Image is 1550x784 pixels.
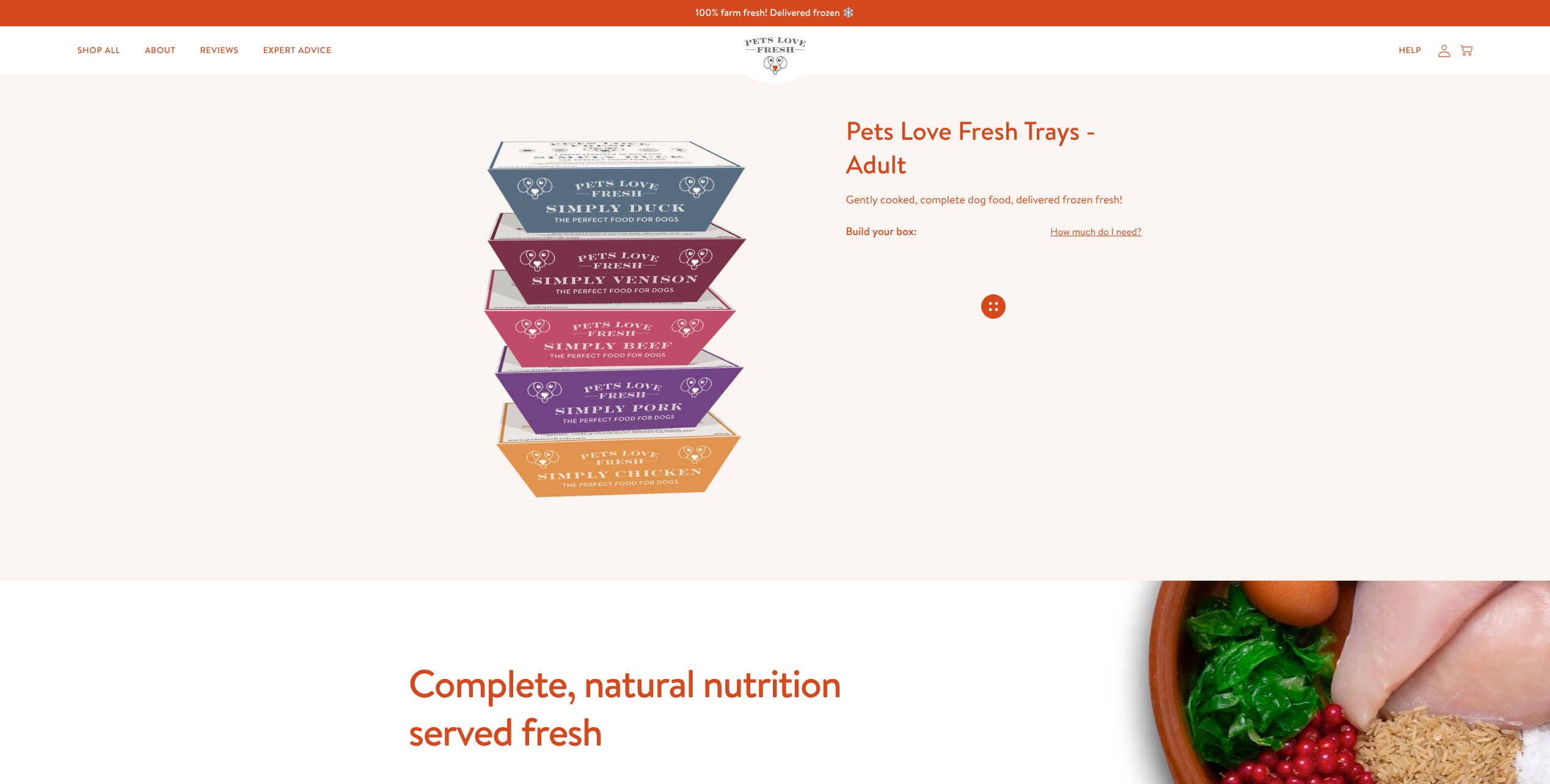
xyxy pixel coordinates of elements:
[135,38,185,63] a: About
[981,294,1006,319] svg: Connecting store
[1050,224,1141,241] a: How much do I need?
[68,38,130,63] a: Shop All
[190,38,248,63] a: Reviews
[846,191,1141,209] p: Gently cooked, complete dog food, delivered frozen fresh!
[409,659,897,755] h2: Complete, natural nutrition served fresh
[409,114,817,522] img: Pets Love Fresh Trays - Adult
[846,224,916,238] h4: Build your box:
[846,114,1141,181] h1: Pets Love Fresh Trays - Adult
[254,38,342,63] a: Expert Advice
[745,37,806,74] img: Pets Love Fresh
[1389,38,1431,63] a: Help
